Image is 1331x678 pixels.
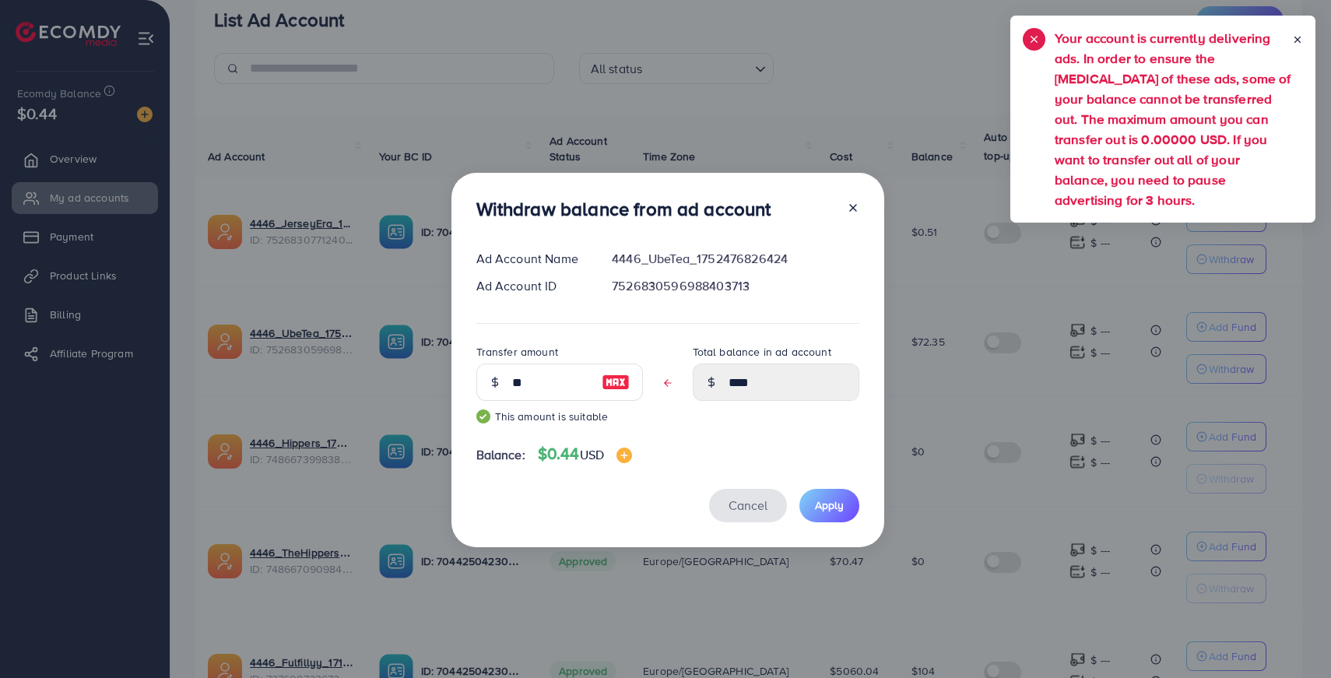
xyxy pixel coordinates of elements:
h5: Your account is currently delivering ads. In order to ensure the [MEDICAL_DATA] of these ads, som... [1055,28,1292,210]
label: Total balance in ad account [693,344,831,360]
h4: $0.44 [538,444,632,464]
span: Cancel [729,497,767,514]
span: USD [580,446,604,463]
div: 7526830596988403713 [599,277,871,295]
button: Apply [799,489,859,522]
img: image [616,448,632,463]
div: 4446_UbeTea_1752476826424 [599,250,871,268]
span: Apply [815,497,844,513]
div: Ad Account ID [464,277,600,295]
button: Cancel [709,489,787,522]
div: Ad Account Name [464,250,600,268]
small: This amount is suitable [476,409,643,424]
span: Balance: [476,446,525,464]
iframe: Chat [1265,608,1319,666]
img: image [602,373,630,392]
h3: Withdraw balance from ad account [476,198,771,220]
label: Transfer amount [476,344,558,360]
img: guide [476,409,490,423]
